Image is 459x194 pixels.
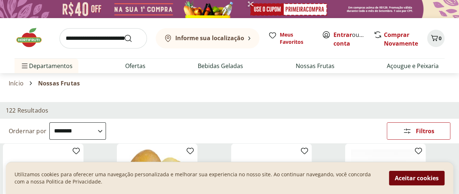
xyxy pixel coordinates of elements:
button: Submit Search [124,34,141,43]
b: Informe sua localização [175,34,244,42]
button: Carrinho [427,30,444,47]
button: Aceitar cookies [389,171,444,185]
span: Departamentos [20,57,73,75]
a: Entrar [333,31,352,39]
p: Utilizamos cookies para oferecer uma navegação personalizada e melhorar sua experiencia no nosso ... [15,171,380,185]
span: Meus Favoritos [280,31,313,46]
svg: Abrir Filtros [403,127,411,135]
span: 0 [439,35,442,42]
span: ou [333,30,366,48]
a: Meus Favoritos [268,31,313,46]
span: Filtros [416,128,434,134]
a: Bebidas Geladas [198,62,243,70]
a: Criar conta [333,31,373,47]
h2: 122 Resultados [6,106,48,114]
img: Hortifruti [15,27,51,48]
a: Nossas Frutas [296,62,335,70]
button: Filtros [387,122,450,140]
a: Ofertas [125,62,146,70]
a: Comprar Novamente [384,31,418,47]
button: Informe sua localização [156,28,259,48]
input: search [60,28,147,48]
a: Início [9,80,24,87]
a: Açougue e Peixaria [387,62,439,70]
span: Nossas Frutas [38,80,80,87]
label: Ordernar por [9,127,46,135]
button: Menu [20,57,29,75]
